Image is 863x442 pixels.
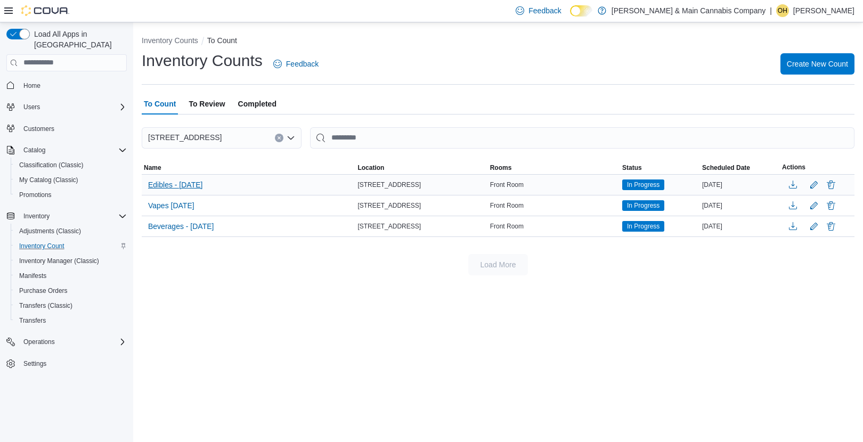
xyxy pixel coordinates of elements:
nav: Complex example [6,73,127,399]
span: In Progress [622,179,664,190]
span: Customers [23,125,54,133]
button: Catalog [19,144,50,157]
span: To Count [144,93,176,114]
p: [PERSON_NAME] [793,4,854,17]
p: | [770,4,772,17]
button: Delete [825,199,837,212]
span: Inventory Manager (Classic) [15,255,127,267]
span: In Progress [622,221,664,232]
span: Promotions [15,189,127,201]
div: [DATE] [700,220,780,233]
button: Scheduled Date [700,161,780,174]
span: Manifests [19,272,46,280]
a: Inventory Count [15,240,69,252]
nav: An example of EuiBreadcrumbs [142,35,854,48]
div: Front Room [488,220,620,233]
button: Edit count details [808,177,820,193]
button: Create New Count [780,53,854,75]
span: Home [19,79,127,92]
span: In Progress [627,180,660,190]
span: Settings [23,359,46,368]
span: Name [144,163,161,172]
span: Purchase Orders [19,287,68,295]
a: Transfers [15,314,50,327]
span: Operations [19,335,127,348]
a: Feedback [269,53,323,75]
span: Load More [481,259,516,270]
span: Edibles - [DATE] [148,179,202,190]
div: Front Room [488,199,620,212]
span: Beverages - [DATE] [148,221,214,232]
input: Dark Mode [570,5,592,17]
span: Load All Apps in [GEOGRAPHIC_DATA] [30,29,127,50]
span: Create New Count [787,59,848,69]
a: Manifests [15,269,51,282]
button: My Catalog (Classic) [11,173,131,187]
a: My Catalog (Classic) [15,174,83,186]
span: Adjustments (Classic) [15,225,127,238]
button: Delete [825,220,837,233]
div: Front Room [488,178,620,191]
button: Inventory Count [11,239,131,253]
span: Inventory Count [19,242,64,250]
a: Transfers (Classic) [15,299,77,312]
span: Promotions [19,191,52,199]
a: Home [19,79,45,92]
button: Location [355,161,487,174]
button: Inventory [2,209,131,224]
button: Edit count details [808,198,820,214]
span: Customers [19,122,127,135]
input: This is a search bar. After typing your query, hit enter to filter the results lower in the page. [310,127,854,149]
span: To Review [189,93,225,114]
span: Vapes [DATE] [148,200,194,211]
button: Users [2,100,131,114]
button: Customers [2,121,131,136]
a: Promotions [15,189,56,201]
button: Promotions [11,187,131,202]
span: Manifests [15,269,127,282]
span: Inventory [23,212,50,220]
span: Feedback [286,59,319,69]
span: Rooms [490,163,512,172]
button: Name [142,161,355,174]
span: Catalog [23,146,45,154]
div: Olivia Higgins [776,4,789,17]
button: Beverages - [DATE] [144,218,218,234]
span: In Progress [622,200,664,211]
span: Location [357,163,384,172]
span: Adjustments (Classic) [19,227,81,235]
button: Clear input [275,134,283,142]
a: Settings [19,357,51,370]
span: My Catalog (Classic) [15,174,127,186]
button: Catalog [2,143,131,158]
p: [PERSON_NAME] & Main Cannabis Company [612,4,766,17]
span: Users [19,101,127,113]
div: [DATE] [700,178,780,191]
button: Home [2,78,131,93]
button: To Count [207,36,237,45]
span: In Progress [627,201,660,210]
span: Classification (Classic) [19,161,84,169]
a: Customers [19,122,59,135]
button: Transfers [11,313,131,328]
span: Home [23,81,40,90]
button: Inventory Manager (Classic) [11,253,131,268]
button: Delete [825,178,837,191]
img: Cova [21,5,69,16]
button: Operations [2,334,131,349]
button: Edibles - [DATE] [144,177,207,193]
span: Classification (Classic) [15,159,127,171]
button: Operations [19,335,59,348]
button: Purchase Orders [11,283,131,298]
span: Actions [782,163,805,171]
span: Transfers (Classic) [15,299,127,312]
span: Transfers (Classic) [19,301,72,310]
span: Inventory Manager (Classic) [19,257,99,265]
button: Edit count details [808,218,820,234]
span: Catalog [19,144,127,157]
span: My Catalog (Classic) [19,176,78,184]
button: Load More [468,254,528,275]
a: Classification (Classic) [15,159,88,171]
button: Classification (Classic) [11,158,131,173]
